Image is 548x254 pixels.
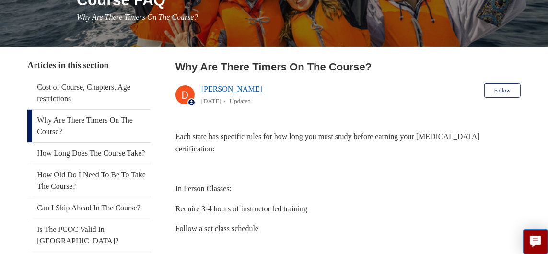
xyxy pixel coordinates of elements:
a: Why Are There Timers On The Course? [27,110,151,142]
span: In Person Classes: [175,185,232,193]
li: Updated [230,97,251,104]
a: Can I Skip Ahead In The Course? [27,197,151,219]
a: Cost of Course, Chapters, Age restrictions [27,77,151,109]
a: How Long Does The Course Take? [27,143,151,164]
button: Live chat [523,229,548,254]
time: 04/08/2025, 12:58 [201,97,222,104]
a: Is The PCOC Valid In [GEOGRAPHIC_DATA]? [27,219,151,252]
span: Each state has specific rules for how long you must study before earning your [MEDICAL_DATA] cert... [175,132,480,153]
span: Follow a set class schedule [175,224,258,232]
a: [PERSON_NAME] [201,85,262,93]
a: How Old Do I Need To Be To Take The Course? [27,164,151,197]
span: Articles in this section [27,60,108,70]
button: Follow Article [484,83,521,98]
h2: Why Are There Timers On The Course? [175,59,521,75]
span: Require 3-4 hours of instructor led training [175,205,308,213]
span: Why Are There Timers On The Course? [77,13,198,21]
